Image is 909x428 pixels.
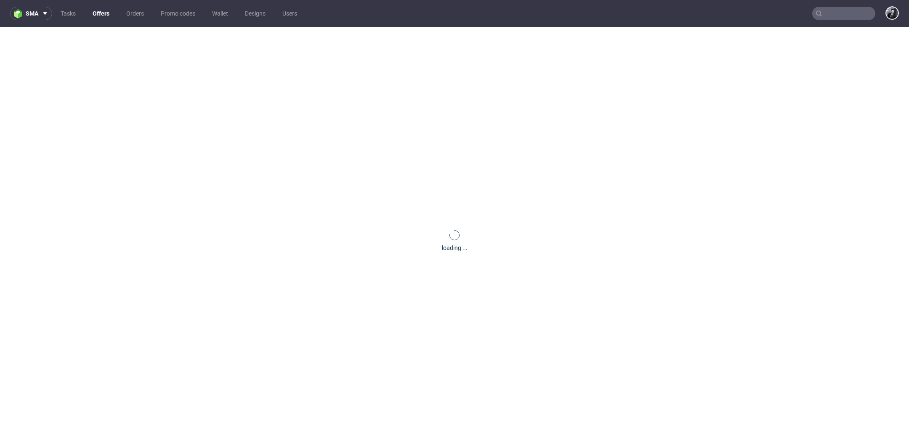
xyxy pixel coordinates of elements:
button: sma [10,7,52,20]
span: sma [26,11,38,16]
a: Tasks [56,7,81,20]
a: Wallet [207,7,233,20]
img: Philippe Dubuy [886,7,898,19]
div: loading ... [442,244,468,252]
a: Designs [240,7,271,20]
a: Offers [88,7,114,20]
a: Promo codes [156,7,200,20]
a: Orders [121,7,149,20]
img: logo [14,9,26,19]
a: Users [277,7,302,20]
